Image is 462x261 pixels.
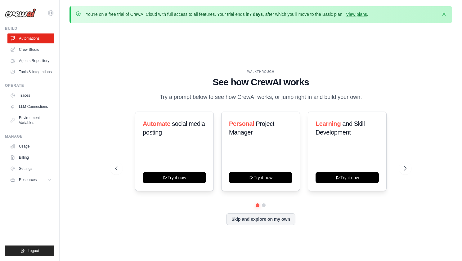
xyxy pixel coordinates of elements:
[229,120,254,127] span: Personal
[7,175,54,185] button: Resources
[7,102,54,112] a: LLM Connections
[5,134,54,139] div: Manage
[7,91,54,100] a: Traces
[7,141,54,151] a: Usage
[5,246,54,256] button: Logout
[143,120,170,127] span: Automate
[7,33,54,43] a: Automations
[5,8,36,18] img: Logo
[5,83,54,88] div: Operate
[115,77,406,88] h1: See how CrewAI works
[156,93,365,102] p: Try a prompt below to see how CrewAI works, or jump right in and build your own.
[143,172,206,183] button: Try it now
[28,248,39,253] span: Logout
[143,120,205,136] span: social media posting
[7,153,54,162] a: Billing
[7,67,54,77] a: Tools & Integrations
[7,45,54,55] a: Crew Studio
[226,213,295,225] button: Skip and explore on my own
[86,11,368,17] p: You're on a free trial of CrewAI Cloud with full access to all features. Your trial ends in , aft...
[346,12,367,17] a: View plans
[249,12,263,17] strong: 7 days
[7,113,54,128] a: Environment Variables
[316,120,365,136] span: and Skill Development
[19,177,37,182] span: Resources
[7,164,54,174] a: Settings
[7,56,54,66] a: Agents Repository
[115,69,406,74] div: WALKTHROUGH
[229,172,292,183] button: Try it now
[316,120,341,127] span: Learning
[5,26,54,31] div: Build
[316,172,379,183] button: Try it now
